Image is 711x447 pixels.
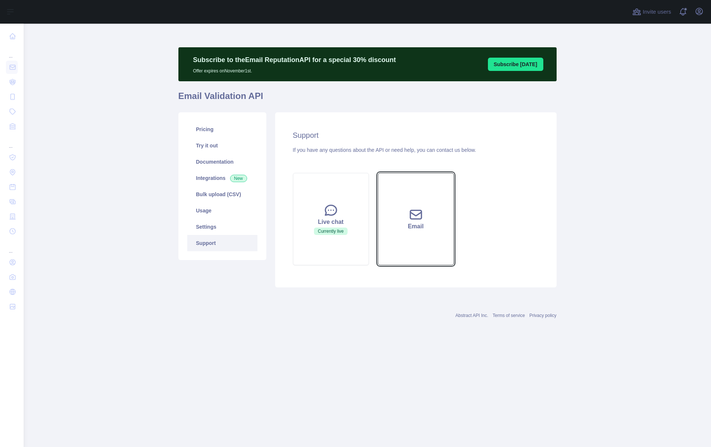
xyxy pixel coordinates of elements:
[187,219,257,235] a: Settings
[193,65,396,74] p: Offer expires on November 1st.
[6,239,18,254] div: ...
[187,154,257,170] a: Documentation
[387,222,445,231] div: Email
[643,8,671,16] span: Invite users
[187,202,257,219] a: Usage
[529,313,556,318] a: Privacy policy
[187,121,257,137] a: Pricing
[455,313,488,318] a: Abstract API Inc.
[193,55,396,65] p: Subscribe to the Email Reputation API for a special 30 % discount
[6,134,18,149] div: ...
[293,146,539,154] div: If you have any questions about the API or need help, you can contact us below.
[314,228,347,235] span: Currently live
[293,173,369,265] button: Live chatCurrently live
[631,6,673,18] button: Invite users
[293,130,539,140] h2: Support
[488,58,543,71] button: Subscribe [DATE]
[178,90,557,108] h1: Email Validation API
[187,186,257,202] a: Bulk upload (CSV)
[302,218,360,226] div: Live chat
[378,173,454,265] button: Email
[187,137,257,154] a: Try it out
[187,235,257,251] a: Support
[6,44,18,59] div: ...
[187,170,257,186] a: Integrations New
[230,175,247,182] span: New
[493,313,525,318] a: Terms of service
